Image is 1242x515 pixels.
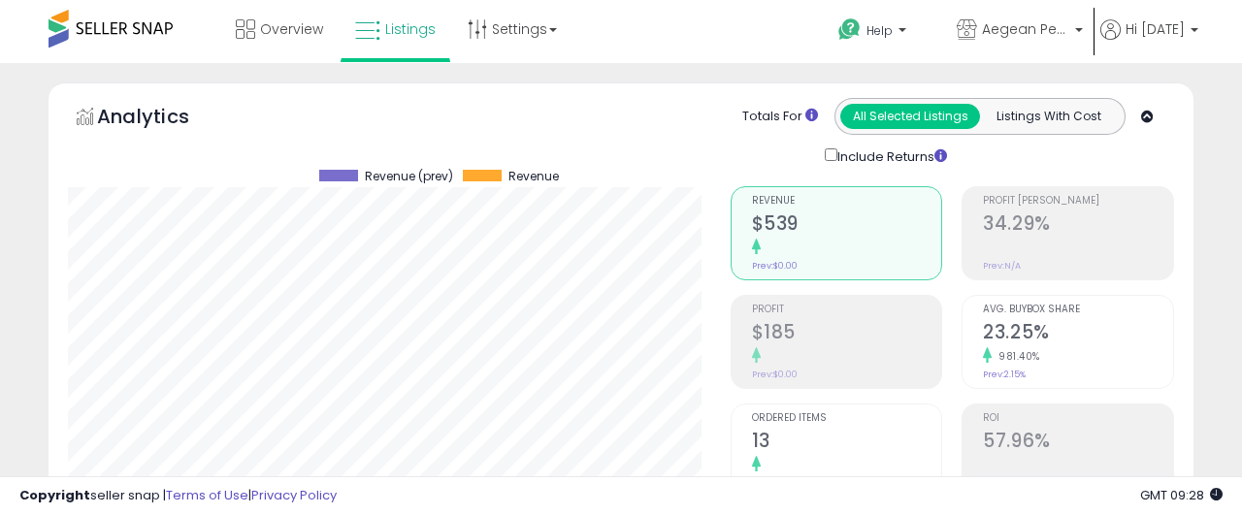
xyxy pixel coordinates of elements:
[19,486,90,504] strong: Copyright
[752,369,798,380] small: Prev: $0.00
[752,212,942,239] h2: $539
[992,349,1040,364] small: 981.40%
[1140,486,1223,504] span: 2025-08-13 09:28 GMT
[983,430,1173,456] h2: 57.96%
[260,19,323,39] span: Overview
[837,17,862,42] i: Get Help
[810,145,970,167] div: Include Returns
[866,22,893,39] span: Help
[982,19,1069,39] span: Aegean Pearl
[823,3,939,63] a: Help
[385,19,436,39] span: Listings
[1100,19,1198,63] a: Hi [DATE]
[742,108,818,126] div: Totals For
[752,413,942,424] span: Ordered Items
[508,170,559,183] span: Revenue
[983,413,1173,424] span: ROI
[983,196,1173,207] span: Profit [PERSON_NAME]
[979,104,1119,129] button: Listings With Cost
[983,212,1173,239] h2: 34.29%
[752,321,942,347] h2: $185
[166,486,248,504] a: Terms of Use
[97,103,227,135] h5: Analytics
[19,487,337,505] div: seller snap | |
[983,369,1026,380] small: Prev: 2.15%
[752,196,942,207] span: Revenue
[752,430,942,456] h2: 13
[752,305,942,315] span: Profit
[983,305,1173,315] span: Avg. Buybox Share
[840,104,980,129] button: All Selected Listings
[1126,19,1185,39] span: Hi [DATE]
[983,260,1021,272] small: Prev: N/A
[251,486,337,504] a: Privacy Policy
[983,321,1173,347] h2: 23.25%
[752,260,798,272] small: Prev: $0.00
[365,170,453,183] span: Revenue (prev)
